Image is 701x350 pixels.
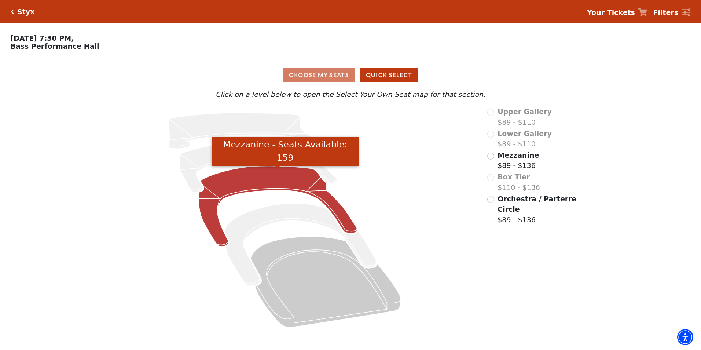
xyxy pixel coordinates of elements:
[180,142,337,192] path: Lower Gallery - Seats Available: 0
[653,7,690,18] a: Filters
[93,89,608,100] p: Click on a level below to open the Select Your Own Seat map for that section.
[498,195,576,214] span: Orchestra / Parterre Circle
[498,172,540,193] label: $110 - $136
[487,196,494,203] input: Orchestra / Parterre Circle$89 - $136
[587,7,647,18] a: Your Tickets
[11,9,14,14] a: Click here to go back to filters
[250,237,401,327] path: Orchestra / Parterre Circle - Seats Available: 54
[17,8,34,16] h5: Styx
[653,8,678,17] strong: Filters
[498,130,552,138] span: Lower Gallery
[498,173,530,181] span: Box Tier
[498,128,552,149] label: $89 - $110
[360,68,418,82] button: Quick Select
[498,106,552,127] label: $89 - $110
[677,329,693,345] div: Accessibility Menu
[498,151,539,159] span: Mezzanine
[487,153,494,160] input: Mezzanine$89 - $136
[212,137,359,167] div: Mezzanine - Seats Available: 159
[587,8,635,17] strong: Your Tickets
[498,107,552,116] span: Upper Gallery
[169,113,317,149] path: Upper Gallery - Seats Available: 0
[498,194,577,225] label: $89 - $136
[498,150,539,171] label: $89 - $136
